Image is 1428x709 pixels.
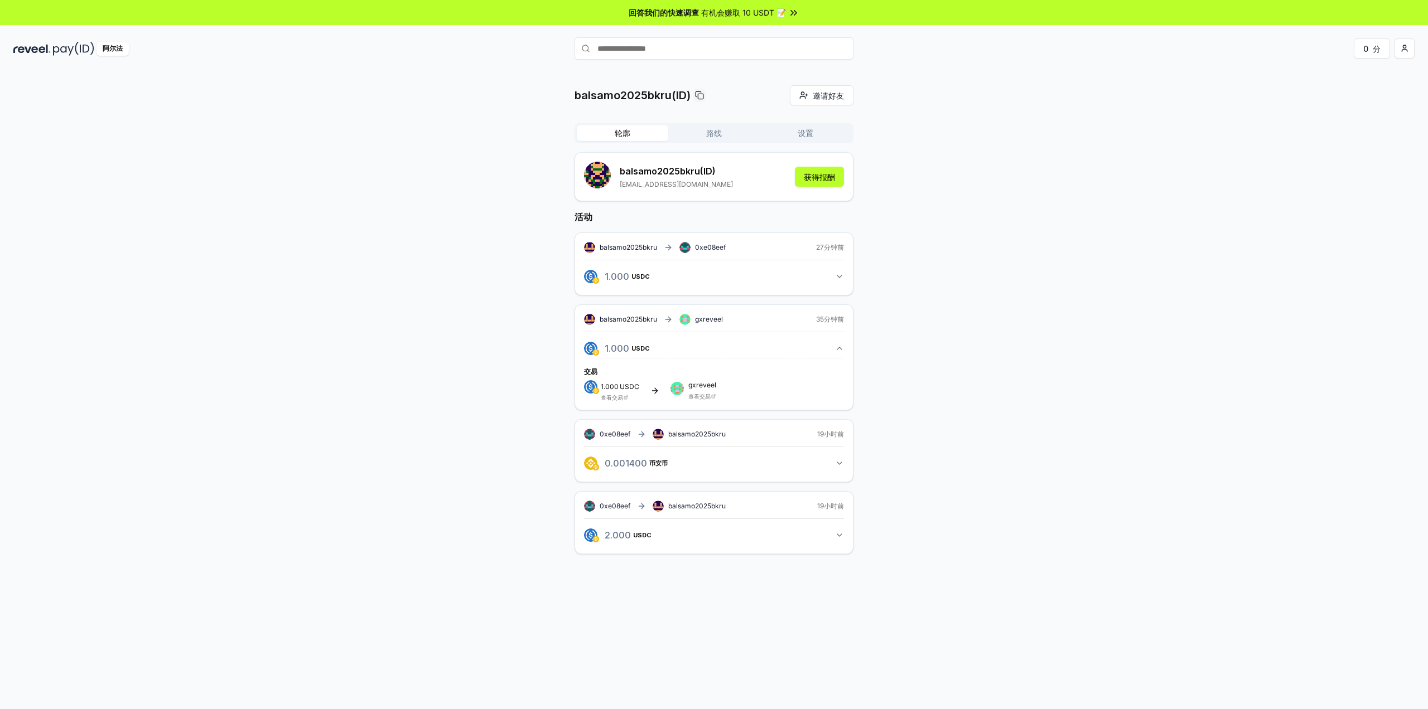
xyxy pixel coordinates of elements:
[575,211,592,222] font: 活动
[631,273,650,280] font: USDC
[695,315,723,323] font: gxreveel
[1363,44,1368,54] font: 0
[700,166,716,177] font: (ID)
[592,387,599,394] img: logo.png
[813,91,844,100] font: 邀请好友
[706,128,722,138] font: 路线
[103,44,123,52] font: 阿尔法
[631,344,650,352] font: USDC
[584,457,597,470] img: logo.png
[584,267,844,286] button: 1.000USDC
[600,430,630,438] font: 0xe08eef
[620,382,639,391] font: USDC
[584,367,597,376] font: 交易
[584,454,844,473] button: 0.001400币安币
[584,358,844,401] div: 1.000USDC
[695,243,726,251] font: 0xe08eef
[592,464,599,470] img: logo.png
[592,349,599,356] img: logo.png
[816,243,844,251] font: 27分钟前
[601,382,619,391] font: 1.000
[668,502,726,510] font: balsamo2025bkru
[575,89,691,102] font: balsamo2025bkru(ID)
[592,277,599,284] img: logo.png
[584,270,597,283] img: logo.png
[798,128,813,138] font: 设置
[53,42,94,56] img: 付款编号
[584,528,597,542] img: logo.png
[584,342,597,355] img: logo.png
[601,394,623,401] a: 查看交易
[600,315,657,323] font: balsamo2025bkru
[817,502,844,510] font: 19小时前
[688,393,711,400] a: 查看交易
[13,42,51,56] img: 揭示黑暗
[629,8,699,17] font: 回答我们的快速调查
[790,85,853,105] button: 邀请好友
[804,172,835,182] font: 获得报酬
[795,167,844,187] button: 获得报酬
[816,315,844,323] font: 35分钟前
[1373,44,1381,54] font: 分
[584,380,597,394] img: logo.png
[592,536,599,542] img: logo.png
[600,502,630,510] font: 0xe08eef
[688,381,716,389] font: gxreveel
[701,8,786,17] font: 有机会赚取 10 USDT 📝
[817,430,844,438] font: 19小时前
[668,430,726,438] font: balsamo2025bkru
[1354,38,1390,59] button: 0分
[584,526,844,545] button: 2.000USDC
[584,339,844,358] button: 1.000USDC
[620,166,700,177] font: balsamo2025bkru
[633,531,652,539] font: USDC
[615,128,630,138] font: 轮廓
[600,243,657,251] font: balsamo2025bkru
[620,180,733,188] font: [EMAIL_ADDRESS][DOMAIN_NAME]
